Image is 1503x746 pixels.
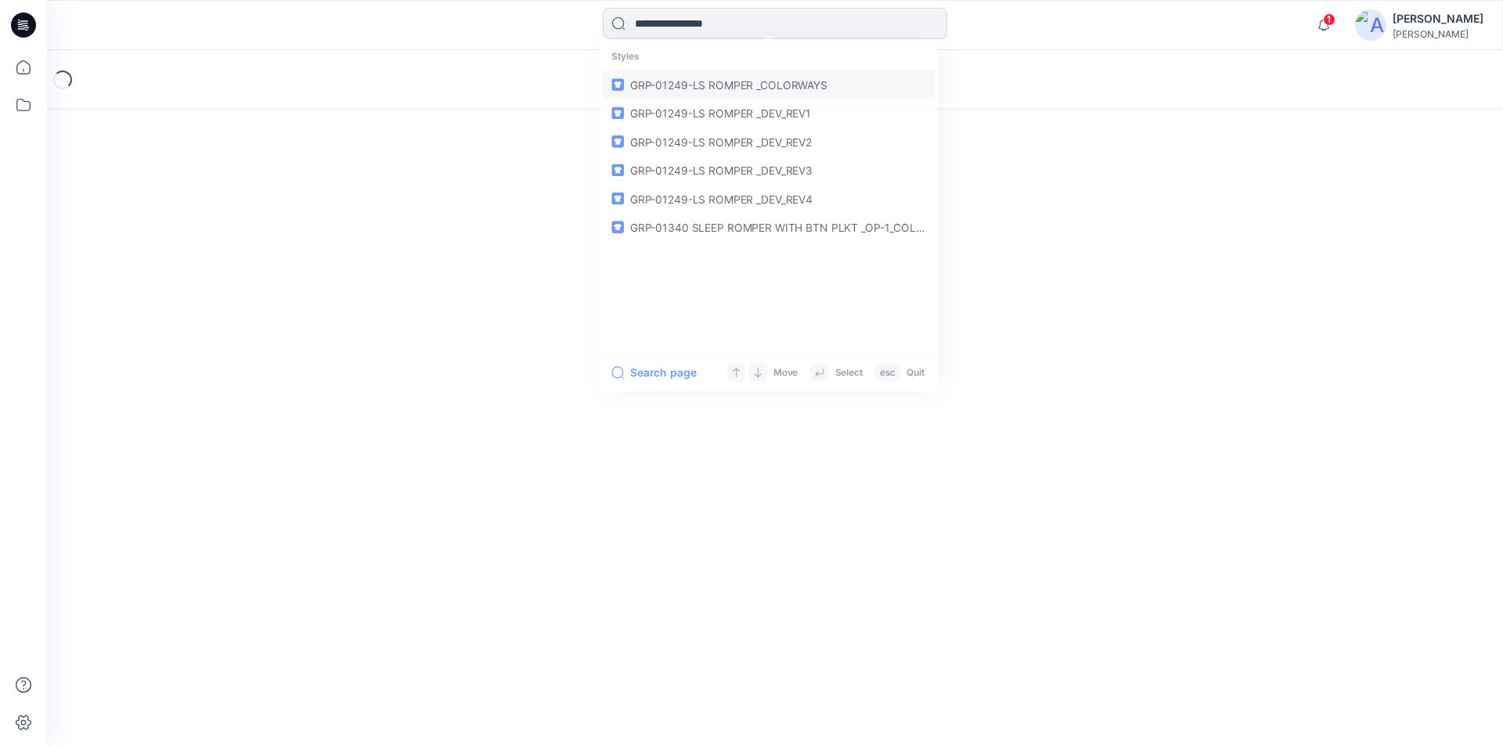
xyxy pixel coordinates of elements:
p: Quit [906,365,925,380]
span: GRP-01249-LS ROMPER _DEV_REV3 [630,164,813,177]
span: GRP-01249-LS ROMPER _COLORWAYS [630,78,827,92]
span: GRP-01249-LS ROMPER _DEV_REV1 [630,106,811,120]
button: Search page [611,363,696,382]
a: GRP-01249-LS ROMPER _DEV_REV2 [602,128,935,156]
div: [PERSON_NAME] [1393,9,1483,28]
span: GRP-01249-LS ROMPER _DEV_REV2 [630,135,812,149]
a: GRP-01340 SLEEP ROMPER WITH BTN PLKT _OP-1_COLORWAY_REV1 [602,213,935,241]
div: [PERSON_NAME] [1393,28,1483,40]
span: 1 [1323,13,1335,26]
p: Move [773,365,798,380]
span: GRP-01340 SLEEP ROMPER WITH BTN PLKT _OP-1_COLORWAY_REV1 [630,221,984,234]
p: Styles [602,42,935,70]
a: GRP-01249-LS ROMPER _DEV_REV4 [602,185,935,213]
p: Select [835,365,863,380]
a: GRP-01249-LS ROMPER _COLORWAYS [602,70,935,99]
span: GRP-01249-LS ROMPER _DEV_REV4 [630,192,813,205]
p: esc [880,365,896,380]
a: GRP-01249-LS ROMPER _DEV_REV1 [602,99,935,127]
a: GRP-01249-LS ROMPER _DEV_REV3 [602,156,935,184]
img: avatar [1355,9,1386,41]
